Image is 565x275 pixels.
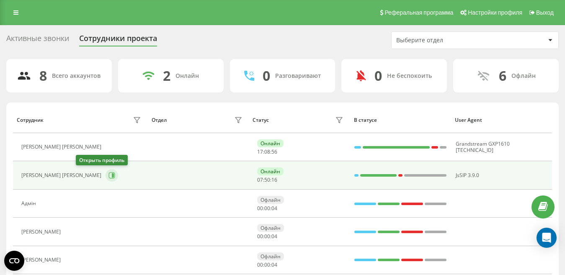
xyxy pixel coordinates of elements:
[257,149,277,155] div: : :
[17,117,44,123] div: Сотрудник
[253,117,269,123] div: Статус
[257,196,284,204] div: Офлайн
[374,68,382,84] div: 0
[175,72,199,80] div: Онлайн
[257,167,284,175] div: Онлайн
[21,257,63,263] div: [PERSON_NAME]
[76,155,128,165] div: Открыть профиль
[264,261,270,268] span: 00
[263,68,270,84] div: 0
[271,176,277,183] span: 16
[271,233,277,240] span: 04
[79,34,157,47] div: Сотрудники проекта
[264,148,270,155] span: 08
[271,261,277,268] span: 04
[257,234,277,239] div: : :
[39,68,47,84] div: 8
[257,224,284,232] div: Офлайн
[257,206,277,211] div: : :
[264,233,270,240] span: 00
[275,72,321,80] div: Разговаривают
[21,229,63,235] div: [PERSON_NAME]
[455,117,548,123] div: User Agent
[257,262,277,268] div: : :
[257,148,263,155] span: 17
[536,9,554,16] span: Выход
[257,233,263,240] span: 00
[257,252,284,260] div: Офлайн
[384,9,453,16] span: Реферальная программа
[499,68,506,84] div: 6
[6,34,69,47] div: Активные звонки
[396,37,496,44] div: Выберите отдел
[537,228,557,248] div: Open Intercom Messenger
[21,200,38,206] div: Адмін
[257,139,284,147] div: Онлайн
[271,205,277,212] span: 04
[257,177,277,183] div: : :
[257,205,263,212] span: 00
[468,9,522,16] span: Настройки профиля
[511,72,536,80] div: Офлайн
[264,176,270,183] span: 50
[163,68,170,84] div: 2
[264,205,270,212] span: 00
[21,172,103,178] div: [PERSON_NAME] [PERSON_NAME]
[387,72,432,80] div: Не беспокоить
[21,144,103,150] div: [PERSON_NAME] [PERSON_NAME]
[52,72,101,80] div: Всего аккаунтов
[456,140,510,153] span: Grandstream GXP1610 [TECHNICAL_ID]
[257,261,263,268] span: 00
[271,148,277,155] span: 56
[4,251,24,271] button: Open CMP widget
[354,117,447,123] div: В статусе
[257,176,263,183] span: 07
[456,172,479,179] span: JsSIP 3.9.0
[152,117,167,123] div: Отдел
